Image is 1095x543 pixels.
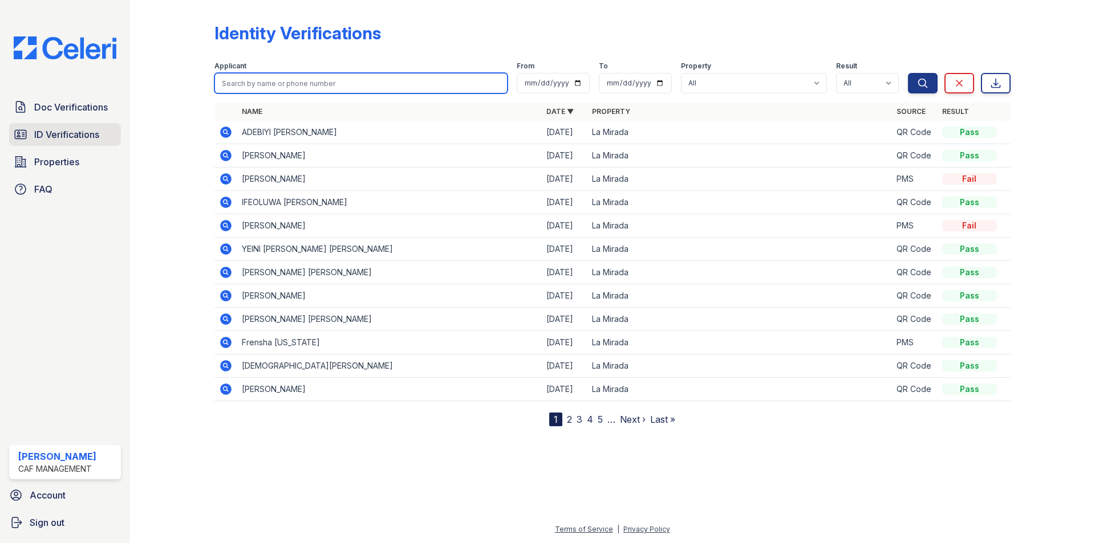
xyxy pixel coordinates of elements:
[9,150,121,173] a: Properties
[942,197,997,208] div: Pass
[942,150,997,161] div: Pass
[549,413,562,426] div: 1
[942,107,969,116] a: Result
[587,284,892,308] td: La Mirada
[567,414,572,425] a: 2
[587,238,892,261] td: La Mirada
[892,261,938,284] td: QR Code
[892,284,938,308] td: QR Code
[587,331,892,354] td: La Mirada
[942,267,997,278] div: Pass
[942,173,997,185] div: Fail
[5,511,125,534] a: Sign out
[942,126,997,138] div: Pass
[942,383,997,395] div: Pass
[897,107,926,116] a: Source
[242,107,262,116] a: Name
[237,214,542,238] td: [PERSON_NAME]
[9,96,121,119] a: Doc Verifications
[237,144,542,168] td: [PERSON_NAME]
[9,178,121,201] a: FAQ
[18,463,96,475] div: CAF Management
[555,525,613,533] a: Terms of Service
[542,331,587,354] td: [DATE]
[587,308,892,331] td: La Mirada
[214,23,381,43] div: Identity Verifications
[237,261,542,284] td: [PERSON_NAME] [PERSON_NAME]
[587,121,892,144] td: La Mirada
[34,128,99,141] span: ID Verifications
[892,168,938,191] td: PMS
[592,107,630,116] a: Property
[237,354,542,378] td: [DEMOGRAPHIC_DATA][PERSON_NAME]
[5,484,125,507] a: Account
[942,220,997,231] div: Fail
[587,414,593,425] a: 4
[214,73,508,93] input: Search by name or phone number
[587,261,892,284] td: La Mirada
[237,308,542,331] td: [PERSON_NAME] [PERSON_NAME]
[607,413,615,426] span: …
[34,155,79,169] span: Properties
[30,488,66,502] span: Account
[587,214,892,238] td: La Mirada
[237,284,542,308] td: [PERSON_NAME]
[30,516,64,529] span: Sign out
[237,331,542,354] td: Frensha [US_STATE]
[577,414,582,425] a: 3
[892,191,938,214] td: QR Code
[620,414,646,425] a: Next ›
[542,308,587,331] td: [DATE]
[237,378,542,401] td: [PERSON_NAME]
[836,62,857,71] label: Result
[542,238,587,261] td: [DATE]
[587,191,892,214] td: La Mirada
[214,62,246,71] label: Applicant
[542,354,587,378] td: [DATE]
[681,62,711,71] label: Property
[942,313,997,325] div: Pass
[942,337,997,348] div: Pass
[942,243,997,255] div: Pass
[599,62,608,71] label: To
[892,214,938,238] td: PMS
[5,36,125,59] img: CE_Logo_Blue-a8612792a0a2168367f1c8372b55b34899dd931a85d93a1a3d3e32e68fde9ad4.png
[9,123,121,146] a: ID Verifications
[546,107,574,116] a: Date ▼
[18,450,96,463] div: [PERSON_NAME]
[237,191,542,214] td: IFEOLUWA [PERSON_NAME]
[542,378,587,401] td: [DATE]
[892,308,938,331] td: QR Code
[542,261,587,284] td: [DATE]
[942,360,997,371] div: Pass
[237,238,542,261] td: YEINI [PERSON_NAME] [PERSON_NAME]
[542,121,587,144] td: [DATE]
[617,525,619,533] div: |
[892,354,938,378] td: QR Code
[623,525,670,533] a: Privacy Policy
[587,144,892,168] td: La Mirada
[650,414,675,425] a: Last »
[892,331,938,354] td: PMS
[892,238,938,261] td: QR Code
[542,214,587,238] td: [DATE]
[892,121,938,144] td: QR Code
[542,284,587,308] td: [DATE]
[34,182,52,196] span: FAQ
[542,168,587,191] td: [DATE]
[542,144,587,168] td: [DATE]
[34,100,108,114] span: Doc Verifications
[587,354,892,378] td: La Mirada
[587,378,892,401] td: La Mirada
[892,378,938,401] td: QR Code
[598,414,603,425] a: 5
[587,168,892,191] td: La Mirada
[517,62,534,71] label: From
[892,144,938,168] td: QR Code
[237,168,542,191] td: [PERSON_NAME]
[237,121,542,144] td: ADEBIYI [PERSON_NAME]
[542,191,587,214] td: [DATE]
[942,290,997,301] div: Pass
